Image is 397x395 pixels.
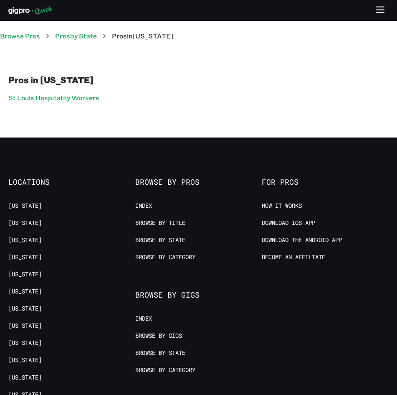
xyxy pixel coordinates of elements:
[8,178,135,187] span: Locations
[8,305,42,313] a: [US_STATE]
[8,6,52,15] img: Qwick
[135,202,152,210] a: Index
[135,366,195,374] a: Browse by Category
[8,322,42,330] a: [US_STATE]
[262,178,389,187] span: For Pros
[55,31,97,40] a: Prosby State
[135,349,185,357] a: Browse by State
[8,92,99,104] a: St Louis Hospitality Workers
[8,202,42,210] a: [US_STATE]
[135,219,185,227] a: Browse by Title
[262,219,315,227] a: Download IOS App
[8,219,42,227] a: [US_STATE]
[8,356,42,364] a: [US_STATE]
[8,288,42,296] a: [US_STATE]
[135,315,152,323] a: Index
[262,202,302,210] a: How it Works
[135,253,195,261] a: Browse by Category
[36,375,362,395] iframe: Netlify Drawer
[262,236,342,244] a: Download the Android App
[8,236,42,244] a: [US_STATE]
[262,253,325,261] a: Become an Affiliate
[8,74,389,85] h1: Pros in [US_STATE]
[8,339,42,347] a: [US_STATE]
[135,332,182,340] a: Browse by Gigs
[135,291,262,300] span: Browse by Gigs
[8,253,42,261] a: [US_STATE]
[135,178,262,187] span: Browse by Pros
[112,31,173,41] p: Pros in [US_STATE]
[135,236,185,244] a: Browse by State
[8,374,42,382] a: [US_STATE]
[8,270,42,278] a: [US_STATE]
